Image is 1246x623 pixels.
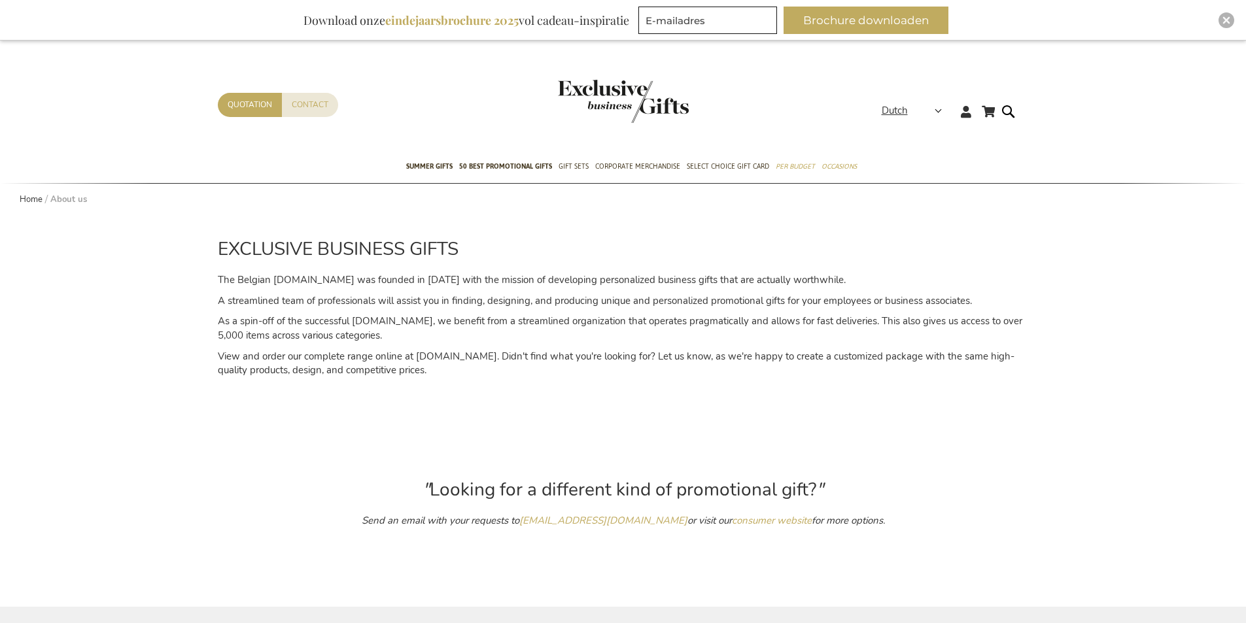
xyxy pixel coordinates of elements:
[812,514,885,527] font: for more options.
[218,273,846,286] font: The Belgian [DOMAIN_NAME] was founded in [DATE] with the mission of developing personalized busin...
[459,160,552,173] font: 50 best promotional gifts
[218,294,972,307] font: A streamlined team of professionals will assist you in finding, designing, and producing unique a...
[595,160,680,173] font: Corporate Merchandise
[558,80,623,123] a: store logo
[50,194,87,205] font: About us
[298,7,635,34] div: Download onze vol cadeau-inspiratie
[292,99,328,110] font: Contact
[218,93,282,117] a: Quotation
[1219,12,1234,28] div: Close
[638,7,777,34] input: E-mailadres
[218,350,1014,377] font: View and order our complete range online at [DOMAIN_NAME]. Didn't find what you're looking for? L...
[558,80,689,123] img: Exclusive Business gifts logo
[559,160,589,173] font: Gift Sets
[1222,16,1230,24] img: Close
[218,314,1022,341] font: As a spin-off of the successful [DOMAIN_NAME], we benefit from a streamlined organization that op...
[816,477,823,502] font: "
[732,514,812,527] a: consumer website
[385,12,519,28] b: eindejaarsbrochure 2025
[406,160,453,173] font: Summer gifts
[430,477,816,502] font: Looking for a different kind of promotional gift?
[882,103,950,118] div: Dutch
[638,7,781,38] form: marketing offers and promotions
[519,514,687,527] a: [EMAIL_ADDRESS][DOMAIN_NAME]
[282,93,338,117] a: Contact
[228,99,272,110] font: Quotation
[362,514,519,527] font: Send an email with your requests to
[218,237,459,261] font: EXCLUSIVE BUSINESS GIFTS
[687,514,732,527] font: or visit our
[20,194,43,205] a: Home
[822,160,857,173] font: Occasions
[687,160,769,173] font: Select Choice Gift Card
[423,477,430,502] font: "
[776,160,815,173] font: Per Budget
[882,104,908,117] font: Dutch
[784,7,948,34] button: Brochure downloaden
